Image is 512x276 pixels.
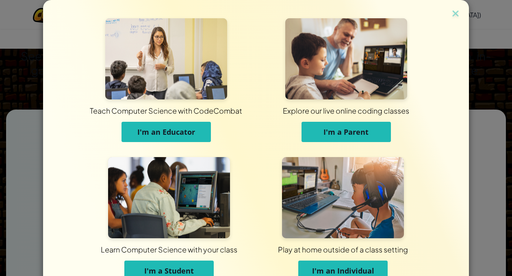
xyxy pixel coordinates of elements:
[450,8,461,20] img: close icon
[108,157,230,238] img: For Students
[121,122,211,142] button: I'm an Educator
[137,127,195,137] span: I'm an Educator
[144,266,194,276] span: I'm a Student
[302,122,391,142] button: I'm a Parent
[312,266,374,276] span: I'm an Individual
[323,127,369,137] span: I'm a Parent
[282,157,404,238] img: For Individuals
[105,18,227,99] img: For Educators
[285,18,407,99] img: For Parents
